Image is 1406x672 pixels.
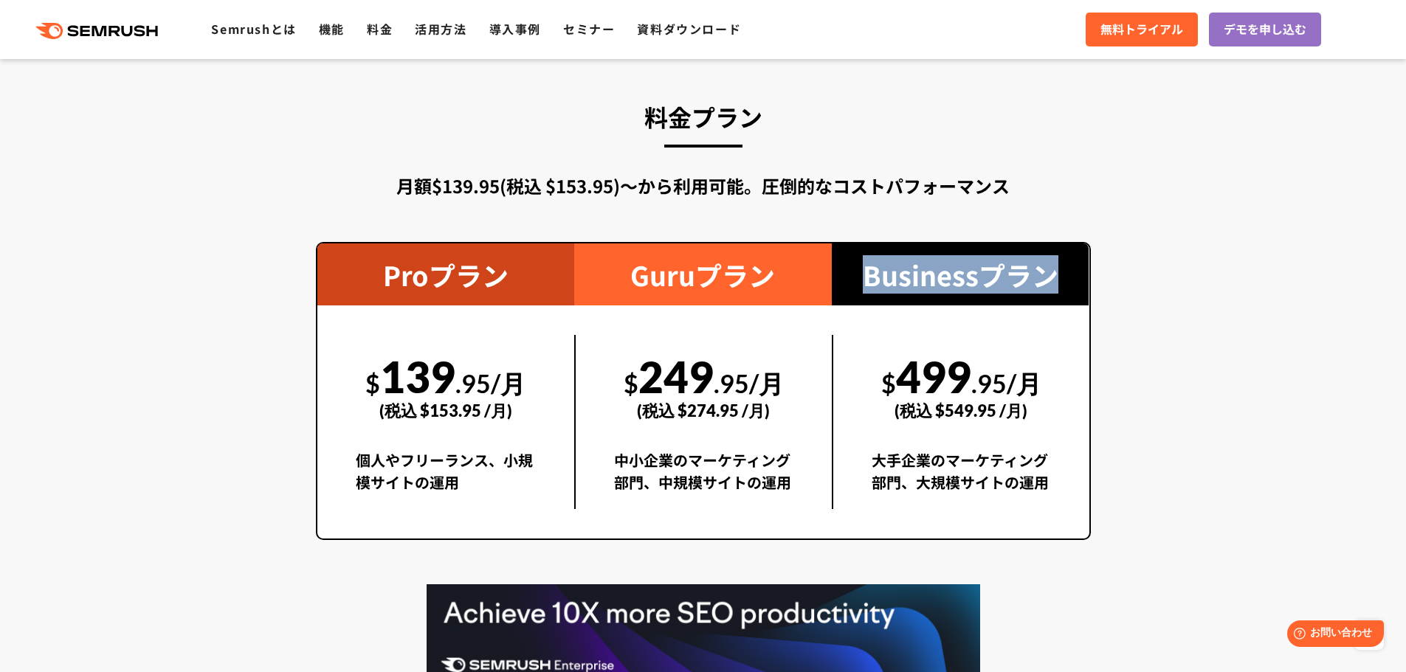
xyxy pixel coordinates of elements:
span: .95/月 [455,368,525,398]
span: $ [365,368,380,398]
a: 活用方法 [415,20,466,38]
div: 249 [614,335,793,437]
div: Guruプラン [574,243,832,305]
div: Businessプラン [832,243,1089,305]
span: .95/月 [971,368,1041,398]
span: $ [624,368,638,398]
div: 大手企業のマーケティング部門、大規模サイトの運用 [872,449,1051,509]
a: デモを申し込む [1209,13,1321,46]
div: 月額$139.95(税込 $153.95)〜から利用可能。圧倒的なコストパフォーマンス [316,173,1091,199]
div: (税込 $274.95 /月) [614,384,793,437]
a: 導入事例 [489,20,541,38]
h3: 料金プラン [316,97,1091,136]
a: 機能 [319,20,345,38]
div: (税込 $153.95 /月) [356,384,537,437]
div: (税込 $549.95 /月) [872,384,1051,437]
span: デモを申し込む [1224,20,1306,39]
span: 無料トライアル [1100,20,1183,39]
a: 料金 [367,20,393,38]
div: 個人やフリーランス、小規模サイトの運用 [356,449,537,509]
div: 中小企業のマーケティング部門、中規模サイトの運用 [614,449,793,509]
a: 資料ダウンロード [637,20,741,38]
span: .95/月 [714,368,784,398]
a: セミナー [563,20,615,38]
span: $ [881,368,896,398]
a: Semrushとは [211,20,296,38]
div: 139 [356,335,537,437]
a: 無料トライアル [1086,13,1198,46]
div: Proプラン [317,243,575,305]
div: 499 [872,335,1051,437]
iframe: Help widget launcher [1275,614,1390,656]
